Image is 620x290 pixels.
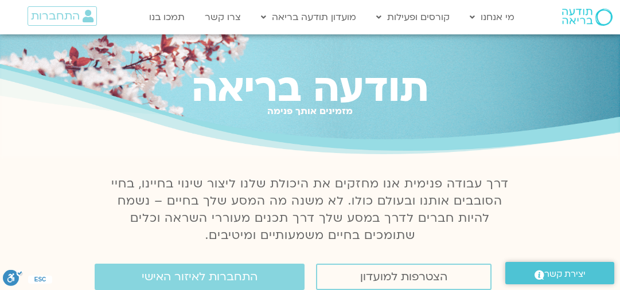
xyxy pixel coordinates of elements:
span: התחברות [31,10,80,22]
a: התחברות [28,6,97,26]
span: יצירת קשר [544,267,586,282]
a: תמכו בנו [143,6,190,28]
a: מועדון תודעה בריאה [255,6,362,28]
p: דרך עבודה פנימית אנו מחזקים את היכולת שלנו ליצור שינוי בחיינו, בחיי הסובבים אותנו ובעולם כולו. לא... [105,175,516,244]
a: יצירת קשר [505,262,614,284]
span: הצטרפות למועדון [360,271,447,283]
a: קורסים ופעילות [371,6,455,28]
a: צרו קשר [199,6,247,28]
a: מי אנחנו [464,6,520,28]
a: התחברות לאיזור האישי [95,264,305,290]
img: תודעה בריאה [562,9,613,26]
a: הצטרפות למועדון [316,264,492,290]
span: התחברות לאיזור האישי [142,271,258,283]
